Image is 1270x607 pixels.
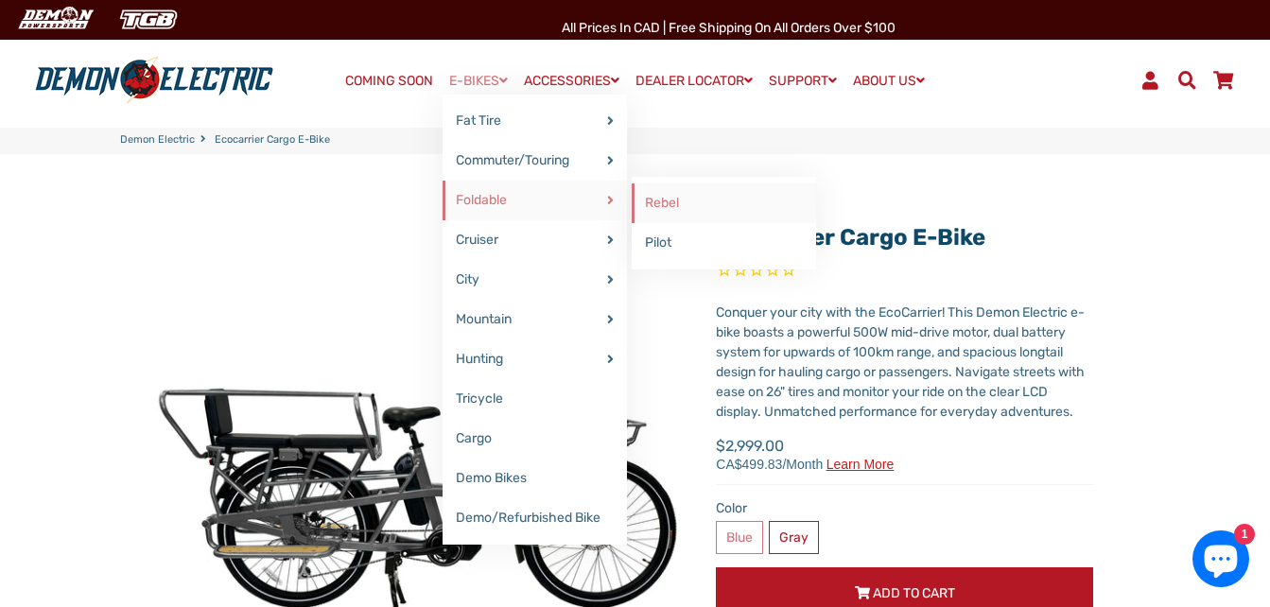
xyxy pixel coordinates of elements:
a: Pilot [632,223,816,263]
span: Add to Cart [873,585,955,601]
a: DEALER LOCATOR [629,67,759,95]
a: Ecocarrier Cargo E-Bike [716,224,985,251]
a: SUPPORT [762,67,844,95]
a: Demon Electric [120,132,195,148]
a: E-BIKES [443,67,514,95]
a: ACCESSORIES [517,67,626,95]
a: Demo/Refurbished Bike [443,498,627,538]
a: Fat Tire [443,101,627,141]
a: Cruiser [443,220,627,260]
label: Blue [716,521,763,554]
a: Tricycle [443,379,627,419]
a: City [443,260,627,300]
img: Demon Electric logo [28,56,280,105]
span: Rated 0.0 out of 5 stars 0 reviews [716,261,1093,283]
span: Ecocarrier Cargo E-Bike [215,132,330,148]
a: Hunting [443,339,627,379]
a: Cargo [443,419,627,459]
label: Gray [769,521,819,554]
a: Foldable [443,181,627,220]
span: $2,999.00 [716,435,894,471]
img: TGB Canada [110,4,187,35]
a: Mountain [443,300,627,339]
a: Rebel [632,183,816,223]
a: Demo Bikes [443,459,627,498]
a: ABOUT US [846,67,931,95]
label: Color [716,498,1093,518]
a: Commuter/Touring [443,141,627,181]
img: Demon Electric [9,4,100,35]
span: All Prices in CAD | Free shipping on all orders over $100 [562,20,896,36]
a: COMING SOON [339,68,440,95]
div: Conquer your city with the EcoCarrier! This Demon Electric e-bike boasts a powerful 500W mid-driv... [716,303,1093,422]
inbox-online-store-chat: Shopify online store chat [1187,530,1255,592]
